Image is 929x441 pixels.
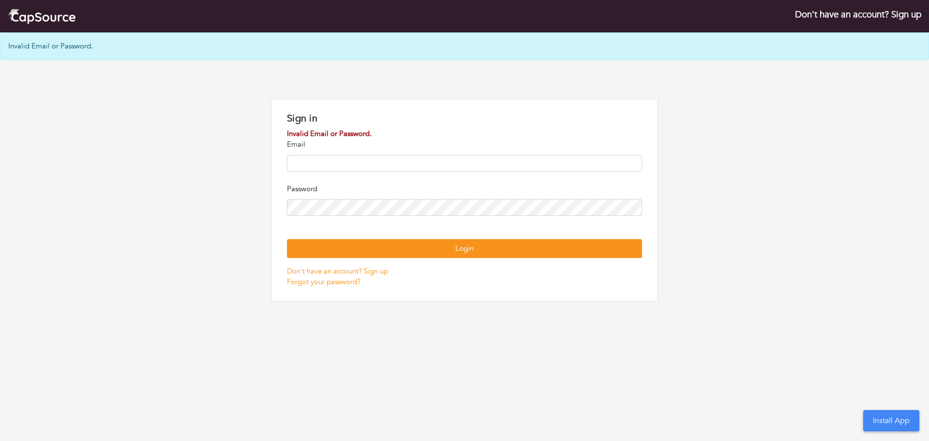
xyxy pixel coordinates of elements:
button: Install App [863,410,919,431]
h1: Sign in [287,113,642,124]
a: Don't have an account? Sign up [795,8,921,21]
p: Password [287,183,642,195]
p: Email [287,139,642,150]
img: cap_logo.png [8,8,76,25]
a: Don't have an account? Sign up [287,266,388,276]
a: Forgot your password? [287,277,360,287]
div: Invalid Email or Password. [287,128,642,139]
button: Login [287,239,642,258]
